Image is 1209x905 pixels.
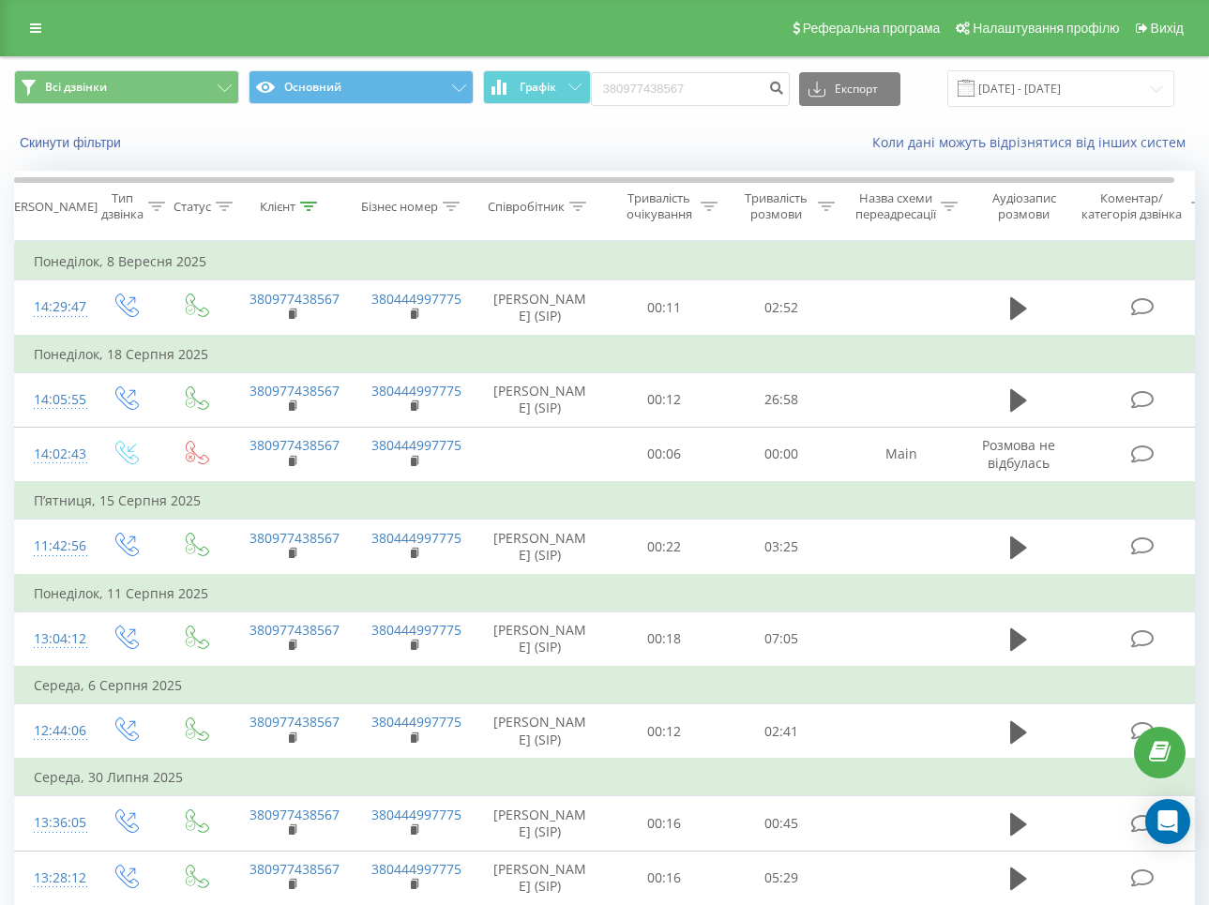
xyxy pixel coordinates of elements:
div: Open Intercom Messenger [1145,799,1190,844]
a: 380977438567 [249,382,340,400]
div: Коментар/категорія дзвінка [1077,190,1186,222]
a: 380444997775 [371,529,461,547]
span: Реферальна програма [803,21,941,36]
div: 14:02:43 [34,436,71,473]
div: Бізнес номер [361,199,438,215]
button: Графік [483,70,591,104]
td: 00:11 [606,280,723,336]
td: 00:45 [723,796,840,851]
input: Пошук за номером [591,72,790,106]
div: 13:28:12 [34,860,71,897]
a: 380977438567 [249,529,340,547]
div: Клієнт [260,199,295,215]
a: 380977438567 [249,806,340,823]
button: Експорт [799,72,900,106]
button: Основний [249,70,474,104]
a: 380444997775 [371,621,461,639]
td: 00:12 [606,704,723,760]
a: 380977438567 [249,290,340,308]
td: [PERSON_NAME] (SIP) [475,280,606,336]
div: 12:44:06 [34,713,71,749]
td: 00:12 [606,372,723,427]
td: 03:25 [723,520,840,575]
td: 00:06 [606,427,723,482]
a: 380977438567 [249,436,340,454]
a: 380444997775 [371,713,461,731]
td: 02:41 [723,704,840,760]
td: Main [840,427,962,482]
div: 14:29:47 [34,289,71,325]
td: 00:18 [606,611,723,667]
div: Назва схеми переадресації [855,190,936,222]
div: 13:36:05 [34,805,71,841]
td: 00:00 [723,427,840,482]
td: 26:58 [723,372,840,427]
td: 00:16 [606,796,723,851]
a: 380977438567 [249,860,340,878]
a: 380444997775 [371,382,461,400]
div: 11:42:56 [34,528,71,565]
button: Всі дзвінки [14,70,239,104]
a: 380444997775 [371,436,461,454]
span: Вихід [1151,21,1184,36]
td: [PERSON_NAME] (SIP) [475,611,606,667]
div: Тривалість розмови [739,190,813,222]
div: Тривалість очікування [622,190,696,222]
td: [PERSON_NAME] (SIP) [475,704,606,760]
a: 380444997775 [371,860,461,878]
div: Аудіозапис розмови [978,190,1069,222]
div: 14:05:55 [34,382,71,418]
span: Всі дзвінки [45,80,107,95]
a: 380977438567 [249,713,340,731]
div: Співробітник [488,199,565,215]
span: Графік [520,81,556,94]
div: Тип дзвінка [101,190,144,222]
span: Розмова не відбулась [982,436,1055,471]
td: 07:05 [723,611,840,667]
div: [PERSON_NAME] [3,199,98,215]
a: 380444997775 [371,290,461,308]
td: 00:22 [606,520,723,575]
span: Налаштування профілю [973,21,1119,36]
td: [PERSON_NAME] (SIP) [475,520,606,575]
td: 02:52 [723,280,840,336]
td: [PERSON_NAME] (SIP) [475,372,606,427]
button: Скинути фільтри [14,134,130,151]
td: [PERSON_NAME] (SIP) [475,796,606,851]
div: Статус [174,199,211,215]
a: Коли дані можуть відрізнятися вiд інших систем [872,133,1195,151]
a: 380977438567 [249,621,340,639]
a: 380444997775 [371,806,461,823]
div: 13:04:12 [34,621,71,657]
